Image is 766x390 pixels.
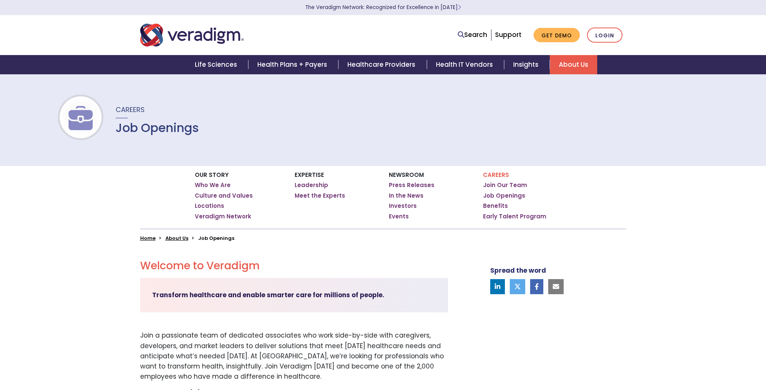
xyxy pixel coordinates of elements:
a: Insights [504,55,550,74]
a: Health IT Vendors [427,55,504,74]
a: Benefits [483,202,508,210]
span: Learn More [458,4,461,11]
a: In the News [389,192,424,200]
a: Leadership [295,181,328,189]
a: Early Talent Program [483,213,546,220]
a: Meet the Experts [295,192,345,200]
a: Locations [195,202,224,210]
strong: Spread the word [490,266,546,275]
img: Veradigm logo [140,23,244,48]
a: Investors [389,202,417,210]
span: Careers [116,105,145,114]
a: Home [140,235,156,242]
p: Join a passionate team of dedicated associates who work side-by-side with caregivers, developers,... [140,330,448,382]
a: Life Sciences [186,55,248,74]
a: Veradigm Network [195,213,251,220]
a: Support [495,30,521,39]
a: Who We Are [195,181,231,189]
a: About Us [165,235,188,242]
h2: Welcome to Veradigm [140,259,448,272]
a: Healthcare Providers [338,55,427,74]
a: Job Openings [483,192,525,200]
a: Join Our Team [483,181,527,189]
a: Search [458,30,487,40]
a: The Veradigm Network: Recognized for Excellence in [DATE]Learn More [305,4,461,11]
a: Events [389,213,409,220]
a: Culture and Values [195,192,253,200]
h1: Job Openings [116,121,199,135]
strong: Transform healthcare and enable smarter care for millions of people. [152,290,384,299]
a: Login [587,28,622,43]
a: Health Plans + Payers [248,55,338,74]
a: About Us [550,55,597,74]
a: Press Releases [389,181,434,189]
a: Get Demo [534,28,580,43]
